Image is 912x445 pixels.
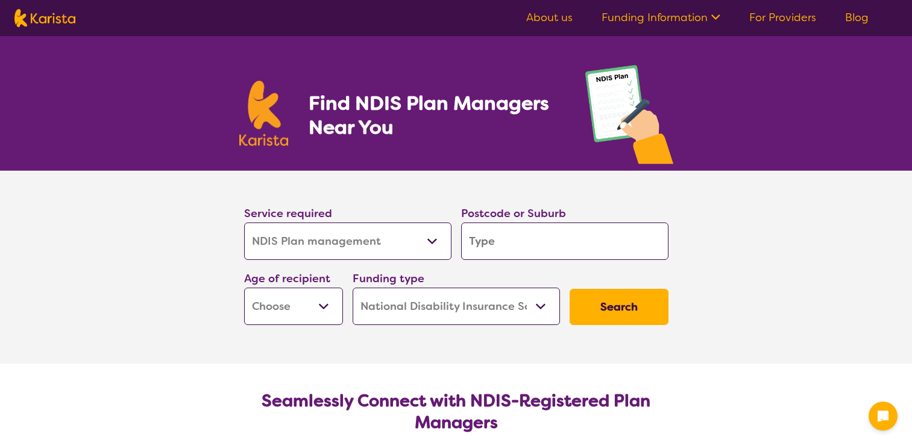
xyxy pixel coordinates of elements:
[244,206,332,221] label: Service required
[526,10,573,25] a: About us
[602,10,720,25] a: Funding Information
[353,271,424,286] label: Funding type
[244,271,330,286] label: Age of recipient
[570,289,668,325] button: Search
[254,390,659,434] h2: Seamlessly Connect with NDIS-Registered Plan Managers
[585,65,673,171] img: plan-management
[749,10,816,25] a: For Providers
[14,9,75,27] img: Karista logo
[845,10,869,25] a: Blog
[461,222,668,260] input: Type
[461,206,566,221] label: Postcode or Suburb
[309,91,561,139] h1: Find NDIS Plan Managers Near You
[239,81,289,146] img: Karista logo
